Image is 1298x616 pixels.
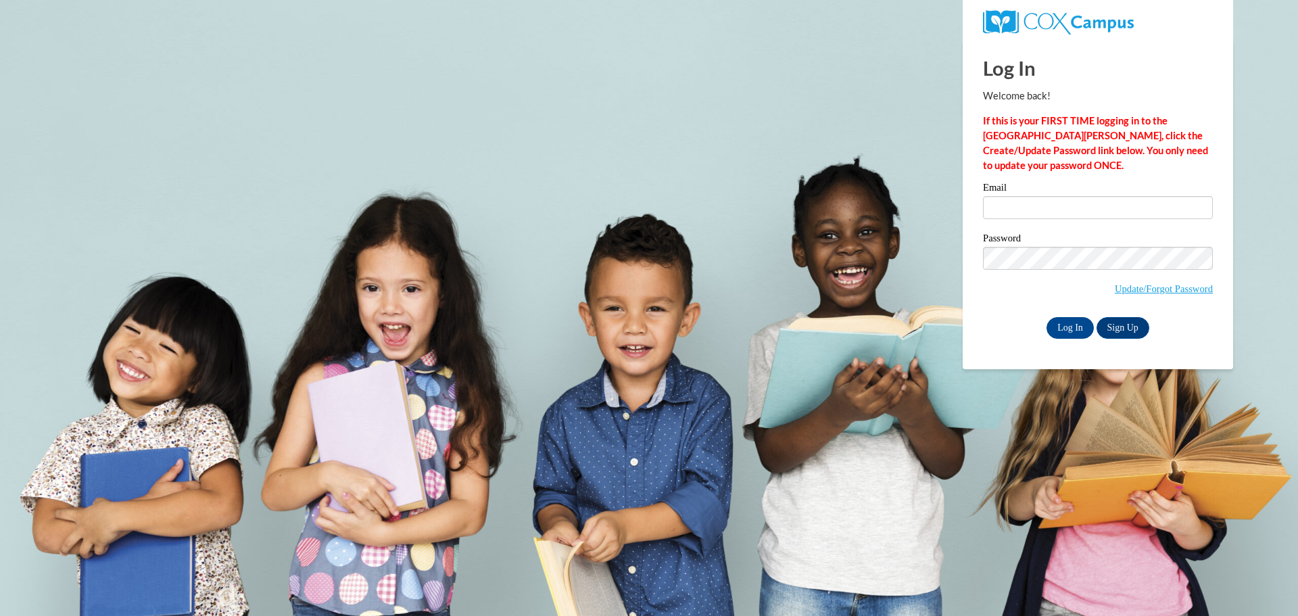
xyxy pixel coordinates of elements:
h1: Log In [983,54,1213,82]
a: COX Campus [983,16,1134,27]
strong: If this is your FIRST TIME logging in to the [GEOGRAPHIC_DATA][PERSON_NAME], click the Create/Upd... [983,115,1208,171]
label: Email [983,183,1213,196]
a: Update/Forgot Password [1115,283,1213,294]
input: Log In [1047,317,1094,339]
a: Sign Up [1097,317,1149,339]
img: COX Campus [983,10,1134,34]
label: Password [983,233,1213,247]
p: Welcome back! [983,89,1213,103]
